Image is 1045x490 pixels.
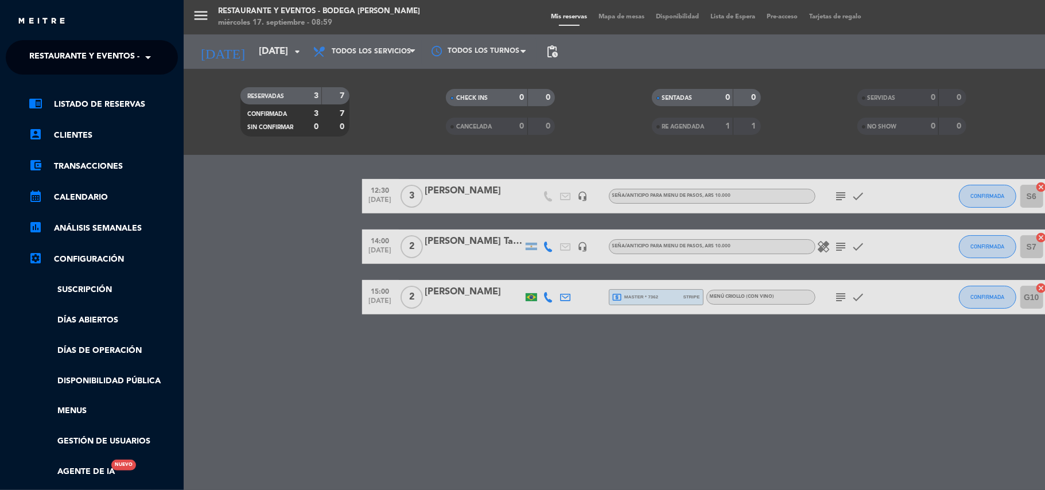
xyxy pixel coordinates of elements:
a: Días abiertos [29,314,178,327]
i: chrome_reader_mode [29,96,42,110]
a: calendar_monthCalendario [29,190,178,204]
a: Disponibilidad pública [29,375,178,388]
i: account_box [29,127,42,141]
i: settings_applications [29,251,42,265]
a: Configuración [29,252,178,266]
a: Días de Operación [29,344,178,357]
a: assessmentANÁLISIS SEMANALES [29,221,178,235]
span: Restaurante y Eventos - Bodega [PERSON_NAME] [29,45,246,69]
a: account_balance_walletTransacciones [29,160,178,173]
i: calendar_month [29,189,42,203]
div: Nuevo [111,460,136,470]
a: Menus [29,405,178,418]
a: Agente de IANuevo [29,465,115,479]
a: Suscripción [29,283,178,297]
a: account_boxClientes [29,129,178,142]
a: chrome_reader_modeListado de Reservas [29,98,178,111]
img: MEITRE [17,17,66,26]
i: account_balance_wallet [29,158,42,172]
a: Gestión de usuarios [29,435,178,448]
i: assessment [29,220,42,234]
